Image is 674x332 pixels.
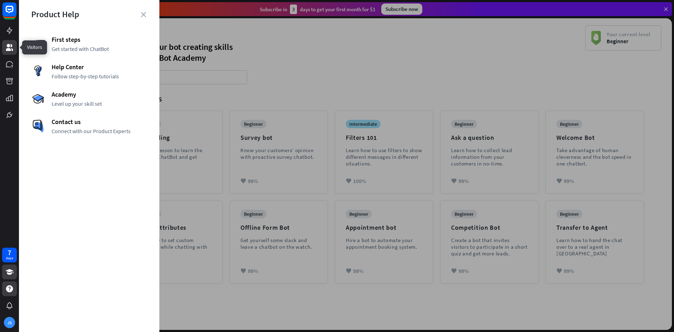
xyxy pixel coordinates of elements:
div: days [6,256,13,261]
div: 7 [8,249,11,256]
div: JS [4,317,15,328]
button: Open LiveChat chat widget [6,3,27,24]
i: close [141,12,146,17]
span: Connect with our Product Experts [52,128,147,135]
span: Level up your skill set [52,100,147,107]
span: Contact us [52,118,147,126]
div: Product Help [31,9,147,20]
span: Academy [52,90,147,98]
span: First steps [52,35,147,44]
a: 7 days [2,248,17,262]
span: Follow step-by-step tutorials [52,73,147,80]
span: Help Center [52,63,147,71]
span: Get started with ChatBot [52,45,147,52]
